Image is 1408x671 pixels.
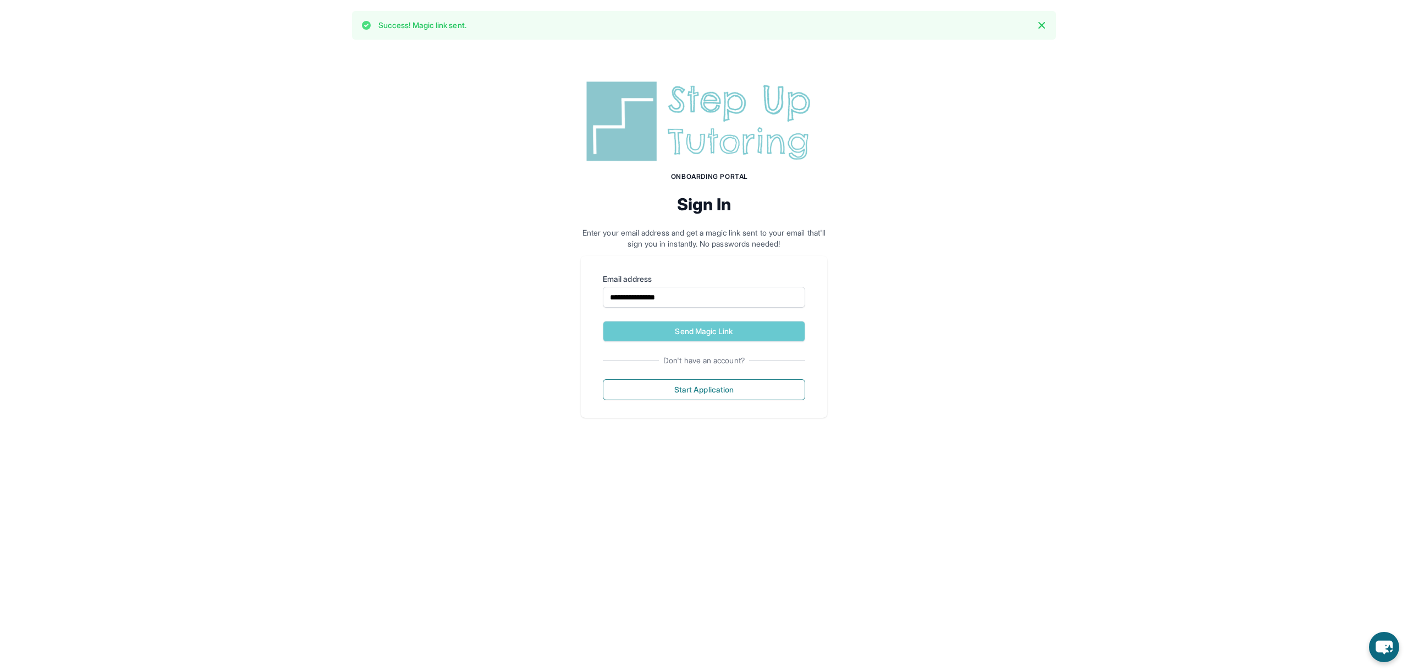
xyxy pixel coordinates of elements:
button: Send Magic Link [603,321,805,342]
p: Enter your email address and get a magic link sent to your email that'll sign you in instantly. N... [581,227,827,249]
label: Email address [603,274,805,285]
button: Start Application [603,379,805,400]
img: Step Up Tutoring horizontal logo [581,77,827,166]
h1: Onboarding Portal [592,172,827,181]
button: chat-button [1369,632,1399,662]
h2: Sign In [581,194,827,214]
p: Success! Magic link sent. [378,20,466,31]
span: Don't have an account? [659,355,749,366]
